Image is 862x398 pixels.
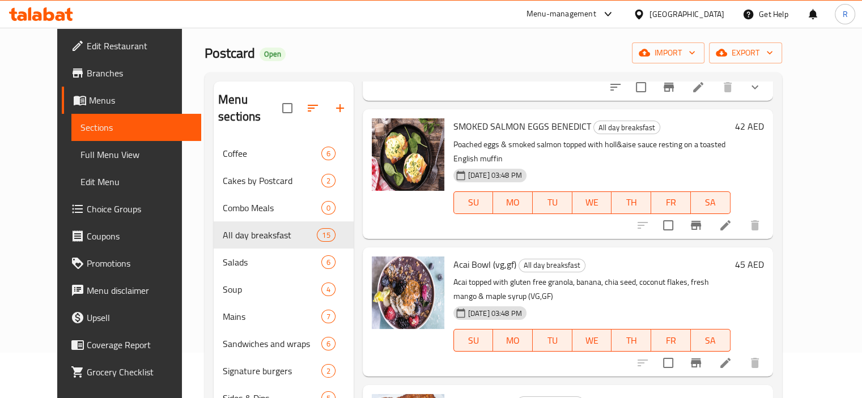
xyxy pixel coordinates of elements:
[321,283,336,296] div: items
[533,191,572,214] button: TU
[260,48,286,61] div: Open
[691,191,731,214] button: SA
[322,203,335,213] span: 0
[651,329,691,352] button: FR
[87,256,192,270] span: Promotions
[519,259,585,272] div: All day breaksfast
[612,329,651,352] button: TH
[62,331,201,358] a: Coverage Report
[691,329,731,352] button: SA
[62,87,201,114] a: Menus
[709,42,782,63] button: export
[322,257,335,268] span: 6
[223,364,321,378] div: Signature burgers
[322,366,335,376] span: 2
[594,121,660,134] span: All day breaksfast
[741,212,768,239] button: delete
[719,219,732,232] a: Edit menu item
[322,311,335,322] span: 7
[537,194,568,211] span: TU
[87,311,192,324] span: Upsell
[214,194,354,221] div: Combo Meals0
[214,276,354,303] div: Soup4
[453,191,494,214] button: SU
[214,140,354,167] div: Coffee6
[80,148,192,161] span: Full Menu View
[321,174,336,187] div: items
[458,194,489,211] span: SU
[735,256,764,272] h6: 45 AED
[214,357,354,384] div: Signature burgers2
[741,349,768,376] button: delete
[458,332,489,349] span: SU
[223,310,321,323] span: Mains
[577,194,608,211] span: WE
[321,201,336,215] div: items
[655,74,682,101] button: Branch-specific-item
[691,80,705,94] a: Edit menu item
[223,228,317,242] span: All day breaksfast
[572,329,612,352] button: WE
[649,8,724,20] div: [GEOGRAPHIC_DATA]
[656,332,686,349] span: FR
[321,364,336,378] div: items
[223,174,321,187] span: Cakes by Postcard
[498,194,528,211] span: MO
[629,75,653,99] span: Select to update
[493,191,533,214] button: MO
[719,356,732,370] a: Edit menu item
[741,74,768,101] button: show more
[223,147,321,160] span: Coffee
[205,40,255,66] span: Postcard
[62,32,201,59] a: Edit Restaurant
[519,259,585,272] span: All day breaksfast
[632,42,704,63] button: import
[223,283,321,296] span: Soup
[641,46,695,60] span: import
[493,329,533,352] button: MO
[526,7,596,21] div: Menu-management
[275,96,299,120] span: Select all sections
[453,256,516,273] span: Acai Bowl (vg,gf)
[317,230,334,241] span: 15
[80,175,192,189] span: Edit Menu
[593,121,660,134] div: All day breaksfast
[87,338,192,352] span: Coverage Report
[682,212,710,239] button: Branch-specific-item
[682,349,710,376] button: Branch-specific-item
[321,147,336,160] div: items
[223,201,321,215] span: Combo Meals
[62,358,201,386] a: Grocery Checklist
[87,229,192,243] span: Coupons
[87,284,192,297] span: Menu disclaimer
[87,66,192,80] span: Branches
[321,310,336,323] div: items
[299,95,326,122] span: Sort sections
[223,337,321,350] div: Sandwiches and wraps
[71,141,201,168] a: Full Menu View
[498,332,528,349] span: MO
[372,256,444,329] img: Acai Bowl (vg,gf)
[214,249,354,276] div: Salads6
[322,148,335,159] span: 6
[748,80,762,94] svg: Show Choices
[735,118,764,134] h6: 42 AED
[218,91,282,125] h2: Menu sections
[842,8,847,20] span: R
[612,191,651,214] button: TH
[62,277,201,304] a: Menu disclaimer
[718,46,773,60] span: export
[572,191,612,214] button: WE
[62,195,201,222] a: Choice Groups
[714,74,741,101] button: delete
[326,95,354,122] button: Add section
[71,114,201,141] a: Sections
[321,337,336,350] div: items
[317,228,335,242] div: items
[87,365,192,379] span: Grocery Checklist
[464,170,526,181] span: [DATE] 03:48 PM
[71,168,201,195] a: Edit Menu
